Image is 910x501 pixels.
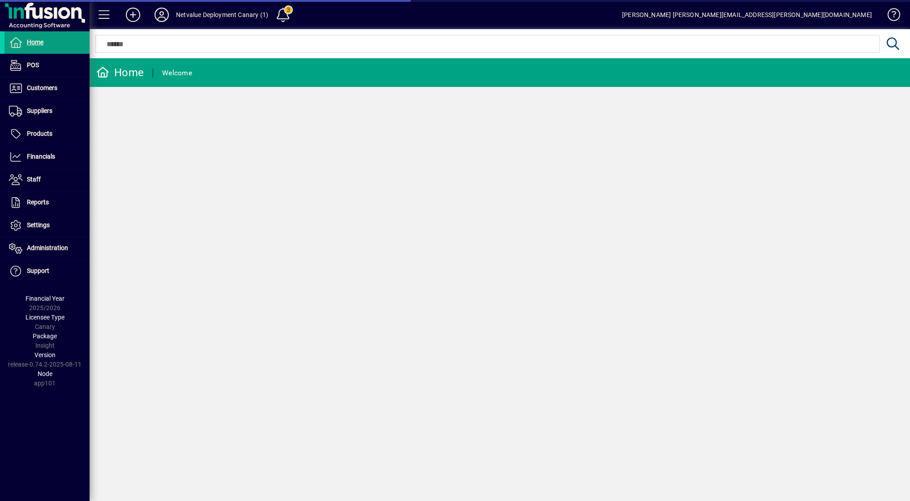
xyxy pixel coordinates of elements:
[176,8,268,22] div: Netvalue Deployment Canary (1)
[119,7,147,23] button: Add
[27,267,49,274] span: Support
[27,61,39,69] span: POS
[96,65,144,80] div: Home
[162,66,192,80] div: Welcome
[27,244,68,251] span: Administration
[4,191,90,214] a: Reports
[4,214,90,237] a: Settings
[147,7,176,23] button: Profile
[27,107,52,114] span: Suppliers
[27,199,49,206] span: Reports
[4,237,90,259] a: Administration
[26,295,64,302] span: Financial Year
[4,123,90,145] a: Products
[26,314,64,321] span: Licensee Type
[881,2,899,31] a: Knowledge Base
[33,333,57,340] span: Package
[4,100,90,122] a: Suppliers
[27,221,50,229] span: Settings
[38,370,52,377] span: Node
[27,39,43,46] span: Home
[4,260,90,282] a: Support
[27,130,52,137] span: Products
[34,351,56,358] span: Version
[622,8,872,22] div: [PERSON_NAME] [PERSON_NAME][EMAIL_ADDRESS][PERSON_NAME][DOMAIN_NAME]
[27,176,41,183] span: Staff
[27,84,57,91] span: Customers
[4,146,90,168] a: Financials
[27,153,55,160] span: Financials
[4,54,90,77] a: POS
[4,168,90,191] a: Staff
[4,77,90,99] a: Customers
